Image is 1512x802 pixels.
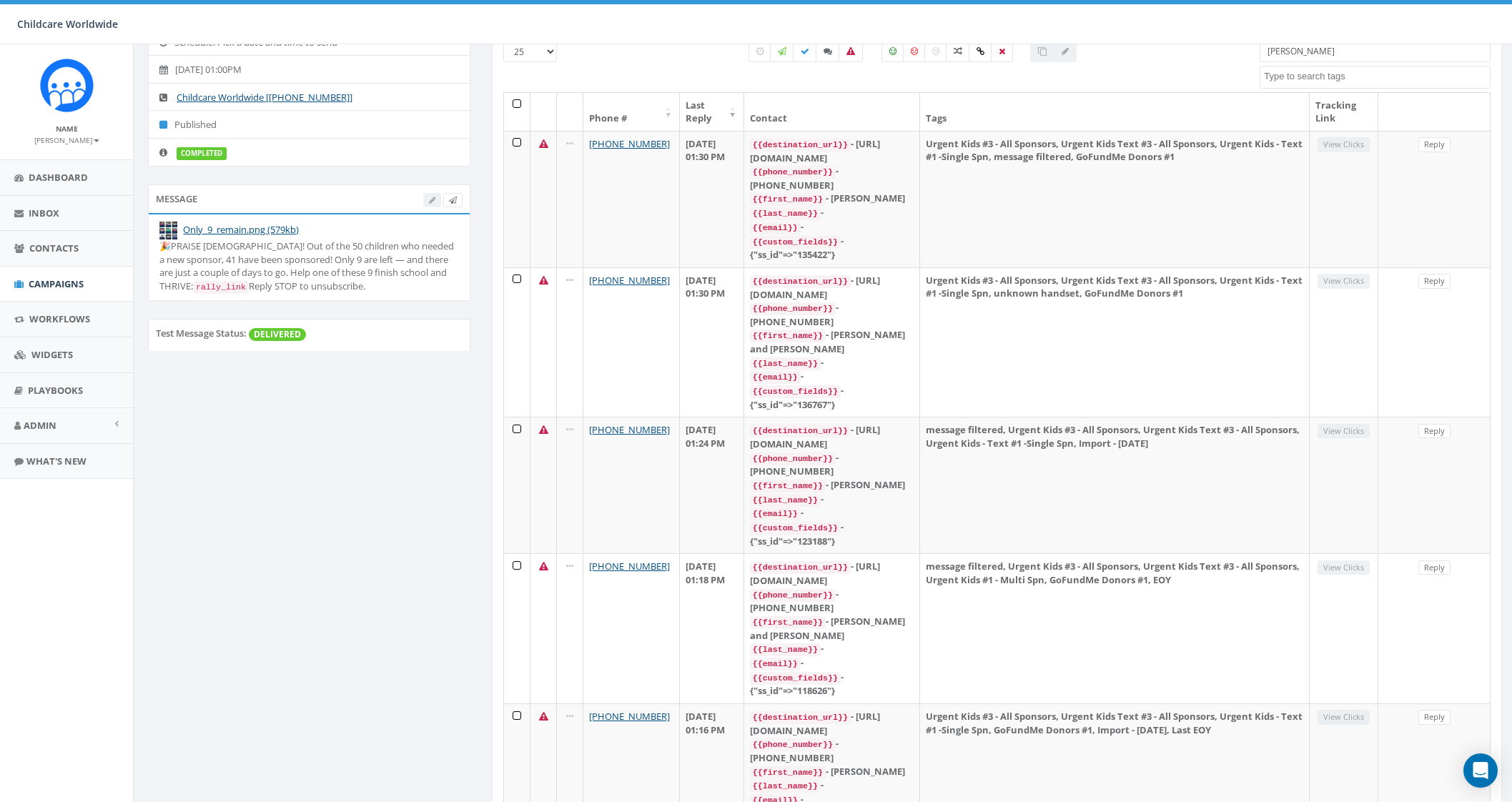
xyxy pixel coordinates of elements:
div: - [750,370,914,384]
span: Send Test Message [449,194,457,205]
div: - [750,492,914,507]
label: Pending [748,41,771,62]
span: What's New [26,455,87,467]
div: - [URL][DOMAIN_NAME] [750,274,914,301]
div: - [URL][DOMAIN_NAME] [750,137,914,164]
code: {{first_name}} [750,480,826,492]
textarea: Search [1264,70,1490,83]
a: [PERSON_NAME] [34,133,99,146]
td: Urgent Kids #3 - All Sponsors, Urgent Kids Text #3 - All Sponsors, Urgent Kids - Text #1 -Single ... [920,131,1309,267]
span: Dashboard [29,171,88,184]
div: - [PERSON_NAME] [750,192,914,206]
a: [PHONE_NUMBER] [589,137,670,150]
td: message filtered, Urgent Kids #3 - All Sponsors, Urgent Kids Text #3 - All Sponsors, Urgent Kids ... [920,553,1309,703]
th: Tracking Link [1310,93,1378,131]
code: {{first_name}} [750,330,826,342]
th: Phone #: activate to sort column ascending [583,93,680,131]
div: Message [148,184,470,213]
div: - [750,778,914,793]
div: - [PERSON_NAME] [750,765,914,779]
td: Urgent Kids #3 - All Sponsors, Urgent Kids Text #3 - All Sponsors, Urgent Kids - Text #1 -Single ... [920,267,1309,417]
a: Reply [1418,710,1451,725]
code: {{custom_fields}} [750,522,841,535]
div: - [750,656,914,670]
label: Sending [770,41,794,62]
code: {{email}} [750,658,801,670]
a: [PHONE_NUMBER] [589,423,670,436]
code: {{phone_number}} [750,589,836,602]
td: [DATE] 01:30 PM [680,267,744,417]
code: {{first_name}} [750,766,826,779]
div: - [PHONE_NUMBER] [750,164,914,192]
span: Inbox [29,207,59,219]
code: {{last_name}} [750,494,821,507]
label: completed [177,147,227,160]
code: {{destination_url}} [750,275,851,288]
span: Widgets [31,348,73,361]
code: {{destination_url}} [750,425,851,437]
a: [PHONE_NUMBER] [589,710,670,723]
code: rally_link [193,281,249,294]
code: {{last_name}} [750,643,821,656]
i: Published [159,120,174,129]
th: Last Reply: activate to sort column ascending [680,93,744,131]
code: {{custom_fields}} [750,385,841,398]
label: Test Message Status: [156,327,247,340]
small: Name [56,124,78,134]
label: Delivered [793,41,817,62]
label: Bounced [839,41,863,62]
label: Neutral [924,41,947,62]
td: [DATE] 01:24 PM [680,417,744,553]
a: Reply [1418,560,1451,575]
div: Open Intercom Messenger [1463,753,1498,788]
td: message filtered, Urgent Kids #3 - All Sponsors, Urgent Kids Text #3 - All Sponsors, Urgent Kids ... [920,417,1309,553]
label: Removed [991,41,1013,62]
code: {{destination_url}} [750,711,851,724]
code: {{phone_number}} [750,738,836,751]
div: - [PERSON_NAME] [750,478,914,492]
code: {{phone_number}} [750,302,836,315]
code: {{email}} [750,508,801,520]
code: {{last_name}} [750,207,821,220]
code: {{custom_fields}} [750,236,841,249]
div: - [750,206,914,220]
div: - [750,642,914,656]
label: Replied [816,41,840,62]
th: Contact [744,93,921,131]
small: [PERSON_NAME] [34,135,99,145]
span: Workflows [29,312,90,325]
div: - {"ss_id"=>"123188"} [750,520,914,548]
code: {{email}} [750,371,801,384]
a: Reply [1418,424,1451,439]
a: [PHONE_NUMBER] [589,274,670,287]
code: {{last_name}} [750,357,821,370]
div: - [URL][DOMAIN_NAME] [750,423,914,450]
a: Reply [1418,274,1451,289]
div: - [750,356,914,370]
th: Tags [920,93,1309,131]
div: - [PERSON_NAME] and [PERSON_NAME] [750,328,914,355]
a: [PHONE_NUMBER] [589,560,670,573]
div: - [PHONE_NUMBER] [750,737,914,764]
a: Only_9_remain.png (579kb) [183,223,299,236]
code: {{phone_number}} [750,166,836,179]
span: Contacts [29,242,79,254]
code: {{destination_url}} [750,139,851,152]
div: - [PERSON_NAME] and [PERSON_NAME] [750,615,914,642]
div: - {"ss_id"=>"136767"} [750,384,914,411]
span: DELIVERED [249,328,306,341]
a: Reply [1418,137,1451,152]
span: Admin [24,419,56,432]
span: Playbooks [28,384,83,397]
a: Childcare Worldwide [[PHONE_NUMBER]] [177,91,352,104]
div: - [750,220,914,234]
code: {{destination_url}} [750,561,851,574]
label: Positive [881,41,904,62]
div: - {"ss_id"=>"118626"} [750,670,914,698]
div: - [PHONE_NUMBER] [750,451,914,478]
div: 🎉PRAISE [DEMOGRAPHIC_DATA]! Out of the 50 children who needed a new sponsor, 41 have been sponsor... [159,239,459,293]
code: {{phone_number}} [750,452,836,465]
td: [DATE] 01:30 PM [680,131,744,267]
input: Type to search [1260,41,1491,62]
code: {{email}} [750,222,801,234]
